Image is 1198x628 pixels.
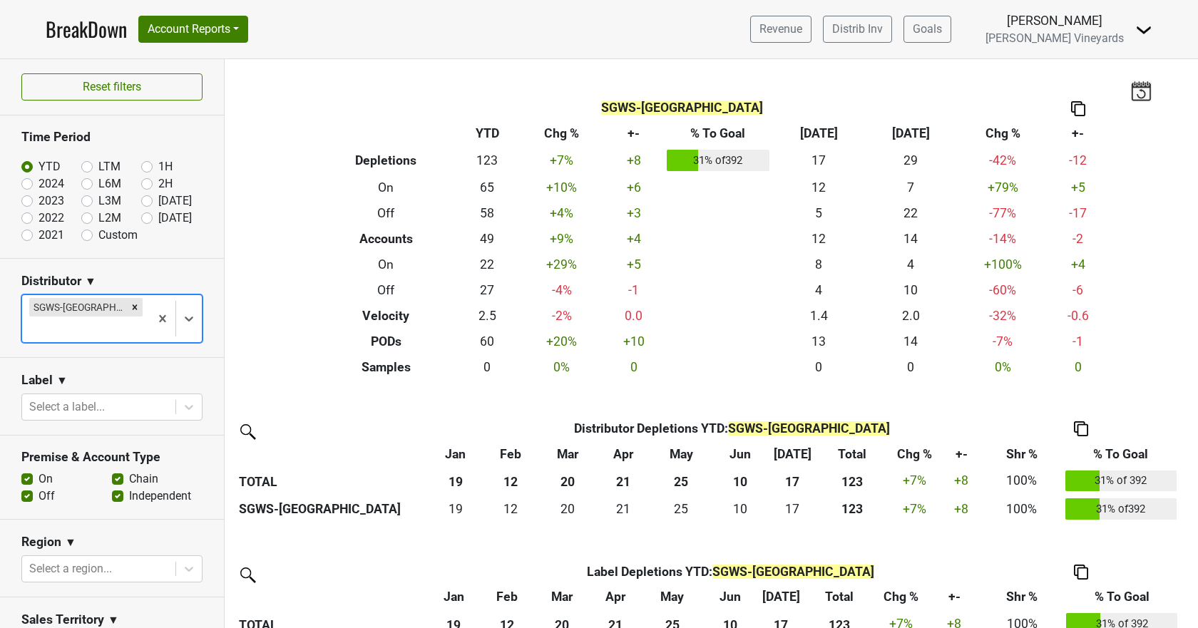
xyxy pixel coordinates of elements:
[712,467,768,495] th: 10
[663,120,773,146] th: % To Goal
[820,500,885,518] div: 123
[518,200,605,226] td: +4 %
[757,585,805,610] th: Jul: activate to sort column ascending
[480,559,981,585] th: Label Depletions YTD :
[865,277,957,303] td: 10
[605,175,663,200] td: +6
[431,500,479,518] div: 19
[235,441,428,467] th: &nbsp;: activate to sort column ascending
[316,200,456,226] th: Off
[865,200,957,226] td: 22
[21,130,203,145] h3: Time Period
[518,252,605,277] td: +29 %
[772,500,813,518] div: 17
[874,585,927,610] th: Chg %: activate to sort column ascending
[597,495,650,523] td: 20.5
[127,298,143,316] div: Remove SGWS-MO
[1063,585,1181,610] th: % To Goal: activate to sort column ascending
[1074,421,1088,436] img: Copy to clipboard
[518,175,605,200] td: +10 %
[712,495,768,523] td: 10.417
[316,226,456,252] th: Accounts
[39,227,64,244] label: 2021
[21,274,81,289] h3: Distributor
[773,146,865,175] td: 17
[1049,175,1107,200] td: +5
[456,226,519,252] td: 49
[21,612,104,627] h3: Sales Territory
[865,354,957,380] td: 0
[1049,252,1107,277] td: +4
[773,329,865,354] td: 13
[138,16,248,43] button: Account Reports
[823,16,892,43] a: Distrib Inv
[483,416,982,441] th: Distributor Depletions YTD :
[957,226,1049,252] td: -14 %
[773,252,865,277] td: 8
[903,16,951,43] a: Goals
[21,373,53,388] h3: Label
[39,175,64,192] label: 2024
[456,303,519,329] td: 2.5
[456,146,519,175] td: 123
[518,354,605,380] td: 0 %
[518,146,605,175] td: +7 %
[129,470,158,488] label: Chain
[98,175,121,192] label: L6M
[728,421,890,436] span: SGWS-[GEOGRAPHIC_DATA]
[428,441,483,467] th: Jan: activate to sort column ascending
[235,585,427,610] th: &nbsp;: activate to sort column ascending
[456,200,519,226] td: 58
[456,329,519,354] td: 60
[158,175,173,192] label: 2H
[21,73,203,101] button: Reset filters
[541,500,593,518] div: 20
[1049,303,1107,329] td: -0.6
[927,585,981,610] th: +-: activate to sort column ascending
[957,146,1049,175] td: -42 %
[957,252,1049,277] td: +100 %
[865,120,957,146] th: [DATE]
[129,488,191,505] label: Independent
[768,441,816,467] th: Jul: activate to sort column ascending
[235,495,428,523] th: SGWS-[GEOGRAPHIC_DATA]
[865,252,957,277] td: 4
[1049,226,1107,252] td: -2
[483,467,538,495] th: 12
[538,441,596,467] th: Mar: activate to sort column ascending
[865,175,957,200] td: 7
[865,226,957,252] td: 14
[981,441,1062,467] th: Shr %: activate to sort column ascending
[39,470,53,488] label: On
[21,450,203,465] h3: Premise & Account Type
[650,495,713,523] td: 24.5
[158,210,192,227] label: [DATE]
[641,585,702,610] th: May: activate to sort column ascending
[1049,354,1107,380] td: 0
[605,226,663,252] td: +4
[98,192,121,210] label: L3M
[650,467,713,495] th: 25
[816,495,889,523] th: 123.168
[56,372,68,389] span: ▼
[650,441,713,467] th: May: activate to sort column ascending
[768,495,816,523] td: 16.667
[985,11,1124,30] div: [PERSON_NAME]
[235,467,428,495] th: TOTAL
[600,500,647,518] div: 21
[773,303,865,329] td: 1.4
[518,120,605,146] th: Chg %
[480,585,533,610] th: Feb: activate to sort column ascending
[605,252,663,277] td: +5
[316,175,456,200] th: On
[98,158,121,175] label: LTM
[39,158,61,175] label: YTD
[483,495,538,523] td: 12.25
[816,467,889,495] th: 123
[773,277,865,303] td: 4
[590,585,641,610] th: Apr: activate to sort column ascending
[1062,441,1180,467] th: % To Goal: activate to sort column ascending
[712,441,768,467] th: Jun: activate to sort column ascending
[316,146,456,175] th: Depletions
[985,31,1124,45] span: [PERSON_NAME] Vineyards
